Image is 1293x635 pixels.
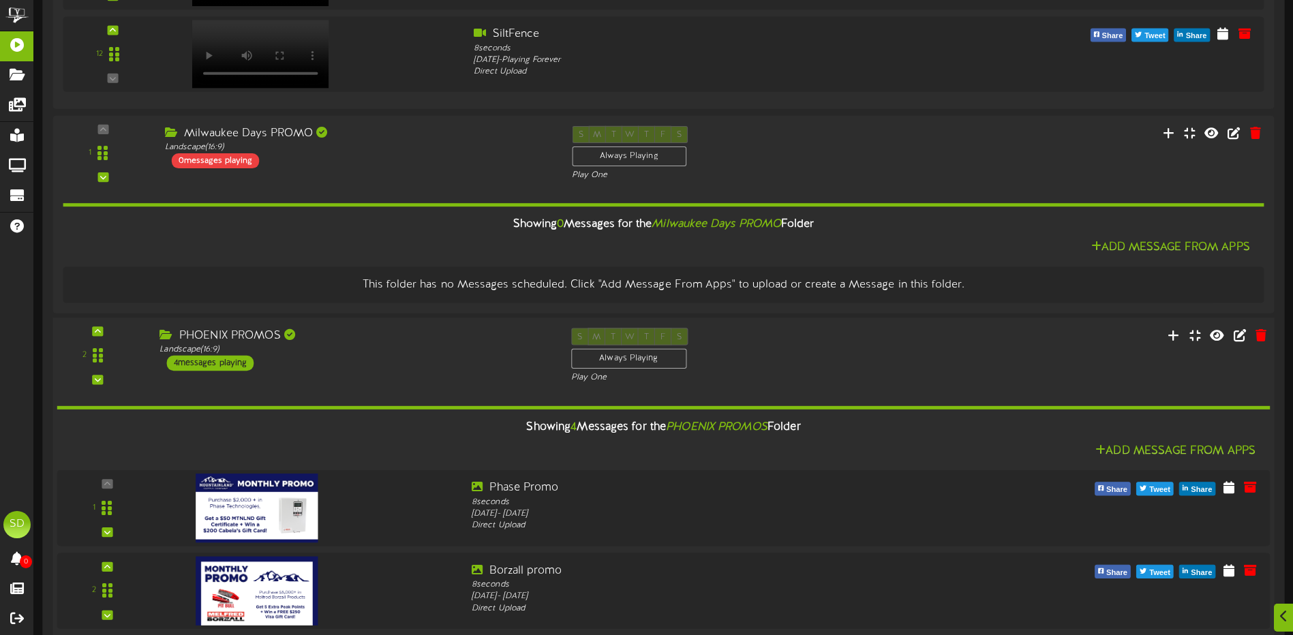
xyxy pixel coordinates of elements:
[1091,442,1260,459] button: Add Message From Apps
[52,210,1274,239] div: Showing Messages for the Folder
[1095,482,1131,495] button: Share
[1099,29,1126,44] span: Share
[474,54,954,65] div: [DATE] - Playing Forever
[652,218,781,230] i: Milwaukee Days PROMO
[96,48,103,60] div: 12
[1136,482,1174,495] button: Tweet
[572,146,686,166] div: Always Playing
[571,348,686,369] div: Always Playing
[472,508,956,519] div: [DATE] - [DATE]
[196,556,318,625] img: cf890044-c06c-4a54-8112-b3ab6654d3d5.png
[167,355,254,370] div: 4 messages playing
[1146,482,1173,497] span: Tweet
[1087,239,1254,256] button: Add Message From Apps
[474,66,954,78] div: Direct Upload
[472,591,956,602] div: [DATE] - [DATE]
[196,474,318,542] img: d207634e-1578-44bf-92fb-ae0de9d3fd54.png
[474,42,954,54] div: 8 seconds
[1179,565,1215,578] button: Share
[1179,482,1215,495] button: Share
[666,421,767,433] i: PHOENIX PROMOS
[20,555,32,568] span: 0
[472,602,956,614] div: Direct Upload
[165,142,551,153] div: Landscape ( 16:9 )
[571,421,577,433] span: 4
[73,277,1253,292] div: This folder has no Messages scheduled. Click "Add Message From Apps" to upload or create a Messag...
[1091,28,1127,42] button: Share
[172,153,259,168] div: 0 messages playing
[46,413,1280,442] div: Showing Messages for the Folder
[472,563,956,578] div: Borzall promo
[1104,482,1130,497] span: Share
[1183,29,1210,44] span: Share
[1188,566,1215,580] span: Share
[1104,566,1130,580] span: Share
[572,170,857,181] div: Play One
[1131,28,1168,42] button: Tweet
[1136,565,1174,578] button: Tweet
[472,578,956,590] div: 8 seconds
[1142,29,1168,44] span: Tweet
[3,511,31,538] div: SD
[557,218,564,230] span: 0
[165,126,551,142] div: Milwaukee Days PROMO
[159,343,550,355] div: Landscape ( 16:9 )
[472,480,956,496] div: Phase Promo
[474,27,954,42] div: SiltFence
[1146,566,1173,580] span: Tweet
[472,496,956,508] div: 8 seconds
[571,372,859,384] div: Play One
[1095,565,1131,578] button: Share
[1188,482,1215,497] span: Share
[472,520,956,531] div: Direct Upload
[159,328,550,343] div: PHOENIX PROMOS
[1174,28,1211,42] button: Share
